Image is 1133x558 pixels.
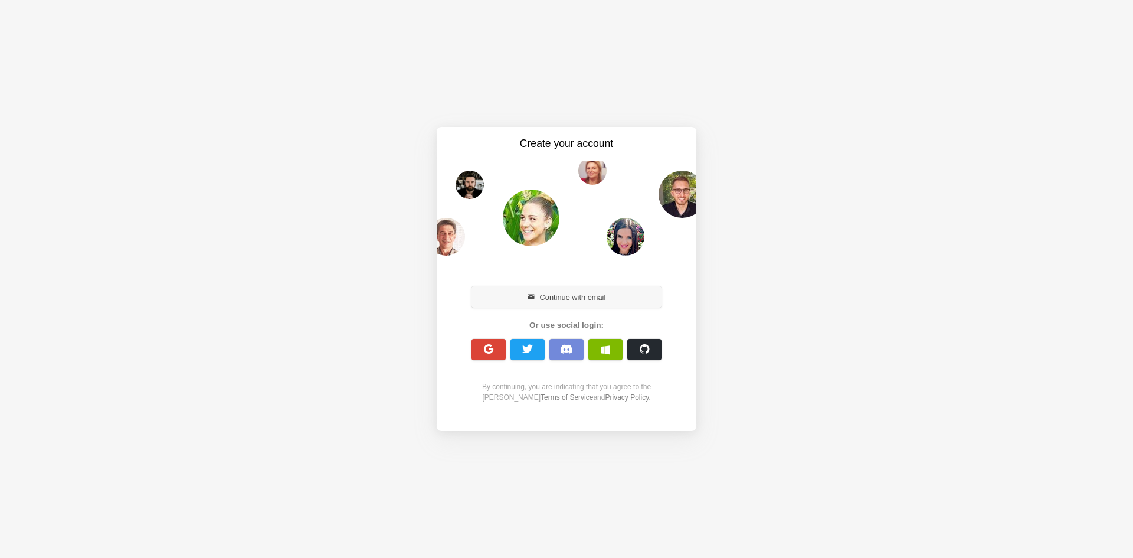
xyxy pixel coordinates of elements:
[465,319,668,331] div: Or use social login:
[605,393,649,402] a: Privacy Policy
[467,136,666,151] h3: Create your account
[541,393,593,402] a: Terms of Service
[465,381,668,403] div: By continuing, you are indicating that you agree to the [PERSON_NAME] and .
[471,286,662,308] button: Continue with email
